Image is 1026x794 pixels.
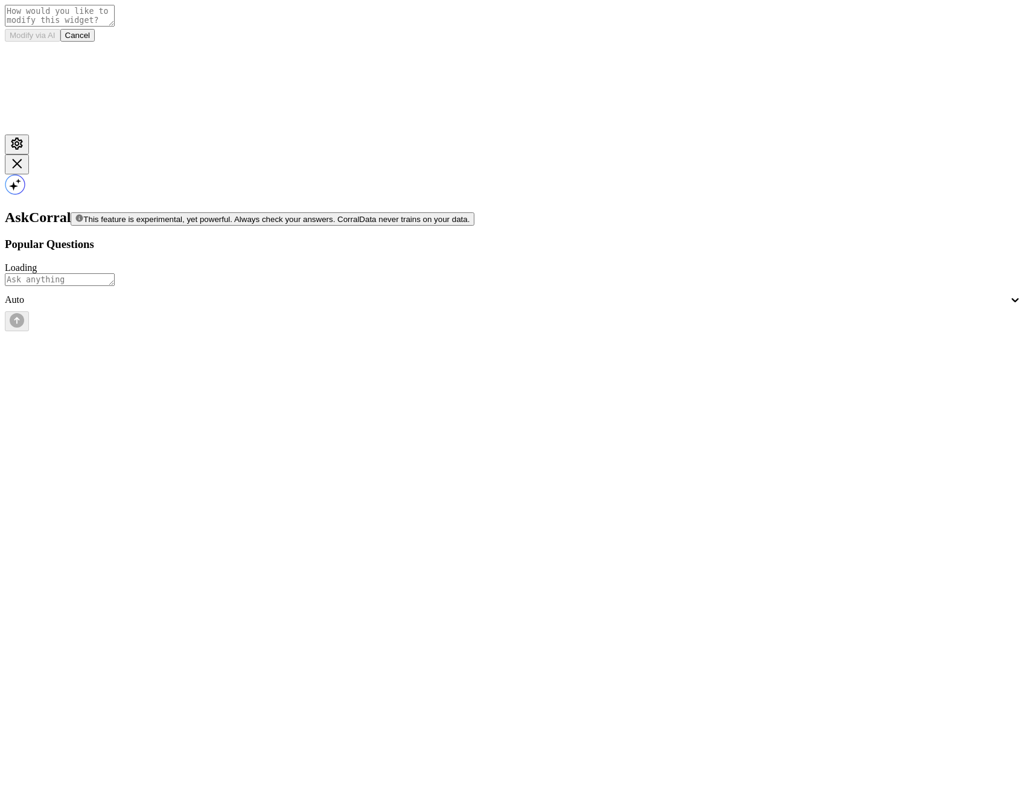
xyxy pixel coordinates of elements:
div: Auto [5,294,1008,305]
button: This feature is experimental, yet powerful. Always check your answers. CorralData never trains on... [71,212,474,226]
h3: Popular Questions [5,238,1021,251]
div: Loading [5,262,1021,273]
span: AskCorral [5,209,71,225]
span: This feature is experimental, yet powerful. Always check your answers. CorralData never trains on... [83,215,470,224]
button: Modify via AI [5,29,60,42]
button: Cancel [60,29,95,42]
